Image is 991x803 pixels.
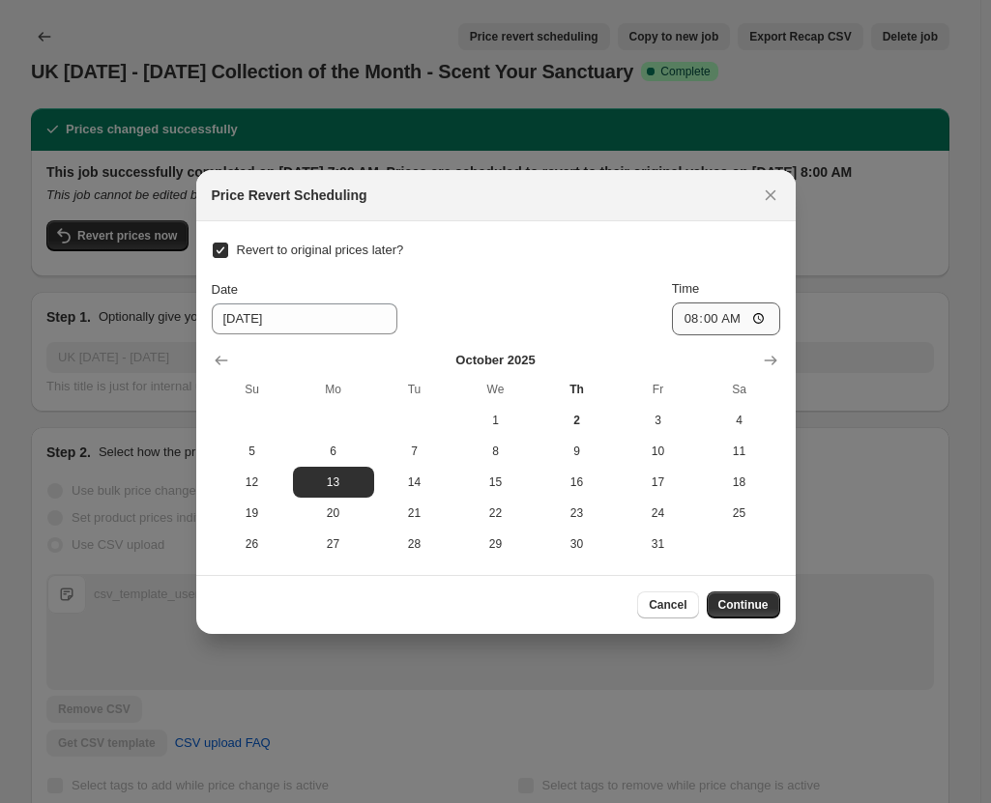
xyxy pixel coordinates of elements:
span: Revert to original prices later? [237,243,404,257]
button: Friday October 24 2025 [618,498,699,529]
span: Sa [707,382,772,397]
button: Sunday October 19 2025 [212,498,293,529]
span: Fr [626,382,691,397]
th: Monday [293,374,374,405]
button: Tuesday October 28 2025 [374,529,455,559]
button: Cancel [637,591,698,618]
span: Su [219,382,285,397]
button: Saturday October 11 2025 [699,436,780,467]
button: Thursday October 30 2025 [537,529,618,559]
span: Date [212,282,238,297]
span: 31 [626,536,691,552]
span: 8 [463,444,529,459]
span: Time [672,281,699,296]
button: Saturday October 25 2025 [699,498,780,529]
span: 17 [626,474,691,490]
span: 21 [382,505,448,521]
span: 19 [219,505,285,521]
th: Sunday [212,374,293,405]
button: Sunday October 12 2025 [212,467,293,498]
span: 2 [544,413,610,428]
span: 15 [463,474,529,490]
span: 20 [301,505,366,521]
span: 27 [301,536,366,552]
span: 24 [626,505,691,521]
span: 29 [463,536,529,552]
th: Wednesday [455,374,537,405]
h2: Price Revert Scheduling [212,186,367,205]
span: 11 [707,444,772,459]
button: Tuesday October 14 2025 [374,467,455,498]
button: Monday October 20 2025 [293,498,374,529]
span: 13 [301,474,366,490]
button: Monday October 6 2025 [293,436,374,467]
button: Thursday October 16 2025 [537,467,618,498]
th: Thursday [537,374,618,405]
button: Friday October 3 2025 [618,405,699,436]
button: Wednesday October 22 2025 [455,498,537,529]
button: Wednesday October 29 2025 [455,529,537,559]
button: Wednesday October 1 2025 [455,405,537,436]
span: 6 [301,444,366,459]
button: Saturday October 4 2025 [699,405,780,436]
span: 3 [626,413,691,428]
button: Friday October 17 2025 [618,467,699,498]
span: Mo [301,382,366,397]
button: Continue [707,591,780,618]
span: 28 [382,536,448,552]
span: 25 [707,505,772,521]
button: Friday October 31 2025 [618,529,699,559]
span: 1 [463,413,529,428]
button: Thursday October 9 2025 [537,436,618,467]
button: Tuesday October 21 2025 [374,498,455,529]
span: We [463,382,529,397]
button: Thursday October 23 2025 [537,498,618,529]
th: Tuesday [374,374,455,405]
span: Tu [382,382,448,397]
button: Show next month, November 2025 [757,347,784,374]
span: 30 [544,536,610,552]
span: 5 [219,444,285,459]
span: Cancel [649,597,686,613]
span: 16 [544,474,610,490]
span: 12 [219,474,285,490]
input: 12:00 [672,302,780,335]
button: Tuesday October 7 2025 [374,436,455,467]
button: Sunday October 5 2025 [212,436,293,467]
button: Wednesday October 8 2025 [455,436,537,467]
th: Friday [618,374,699,405]
span: 7 [382,444,448,459]
span: 26 [219,536,285,552]
span: Th [544,382,610,397]
button: Show previous month, September 2025 [208,347,235,374]
span: Continue [718,597,769,613]
button: Monday October 13 2025 [293,467,374,498]
span: 14 [382,474,448,490]
button: Close [757,182,784,209]
button: Monday October 27 2025 [293,529,374,559]
th: Saturday [699,374,780,405]
span: 4 [707,413,772,428]
input: 10/2/2025 [212,303,397,334]
button: Saturday October 18 2025 [699,467,780,498]
span: 22 [463,505,529,521]
span: 9 [544,444,610,459]
button: Wednesday October 15 2025 [455,467,537,498]
button: Sunday October 26 2025 [212,529,293,559]
button: Friday October 10 2025 [618,436,699,467]
button: Today Thursday October 2 2025 [537,405,618,436]
span: 10 [626,444,691,459]
span: 23 [544,505,610,521]
span: 18 [707,474,772,490]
